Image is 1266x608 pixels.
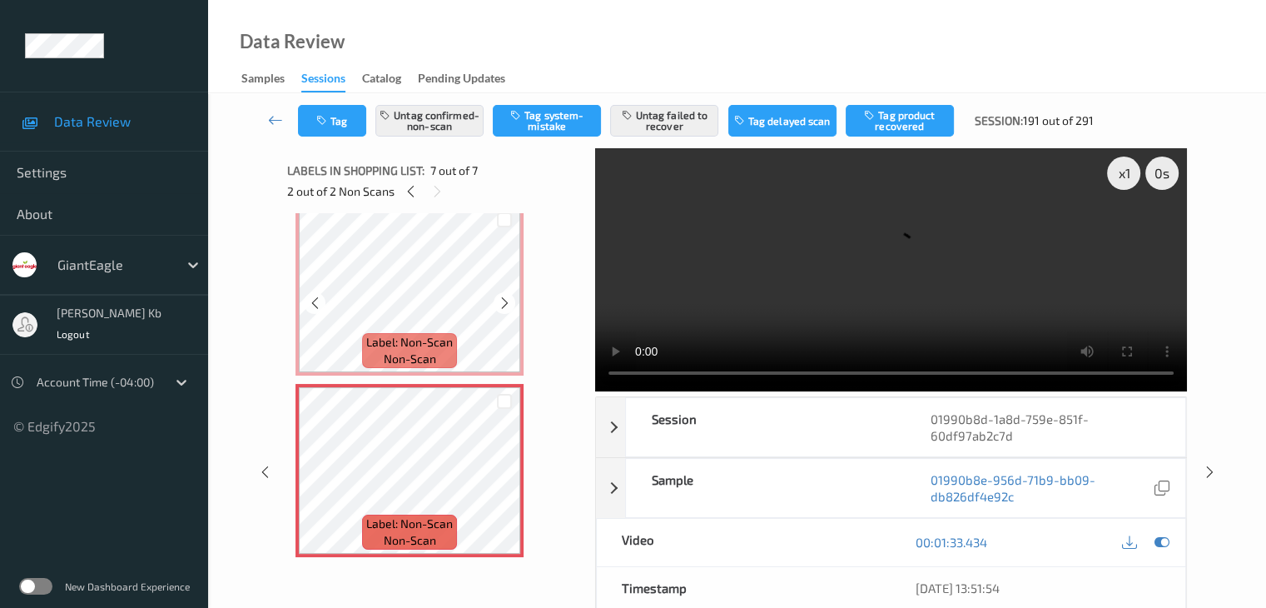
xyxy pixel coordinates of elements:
[1145,157,1179,190] div: 0 s
[728,105,837,137] button: Tag delayed scan
[362,70,401,91] div: Catalog
[596,397,1186,457] div: Session01990b8d-1a8d-759e-851f-60df97ab2c7d
[916,534,987,551] a: 00:01:33.434
[287,162,424,179] span: Labels in shopping list:
[597,519,891,566] div: Video
[301,67,362,92] a: Sessions
[1023,112,1094,129] span: 191 out of 291
[626,459,906,517] div: Sample
[596,458,1186,518] div: Sample01990b8e-956d-71b9-bb09-db826df4e92c
[287,181,583,202] div: 2 out of 2 Non Scans
[375,105,484,137] button: Untag confirmed-non-scan
[493,105,601,137] button: Tag system-mistake
[241,67,301,91] a: Samples
[906,398,1185,456] div: 01990b8d-1a8d-759e-851f-60df97ab2c7d
[241,70,285,91] div: Samples
[975,112,1023,129] span: Session:
[916,580,1160,596] div: [DATE] 13:51:54
[366,334,453,351] span: Label: Non-Scan
[418,67,522,91] a: Pending Updates
[846,105,954,137] button: Tag product recovered
[1107,157,1140,190] div: x 1
[384,351,436,367] span: non-scan
[362,67,418,91] a: Catalog
[240,33,345,50] div: Data Review
[931,471,1150,505] a: 01990b8e-956d-71b9-bb09-db826df4e92c
[430,162,478,179] span: 7 out of 7
[610,105,718,137] button: Untag failed to recover
[298,105,366,137] button: Tag
[418,70,505,91] div: Pending Updates
[301,70,345,92] div: Sessions
[626,398,906,456] div: Session
[384,532,436,549] span: non-scan
[366,516,453,532] span: Label: Non-Scan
